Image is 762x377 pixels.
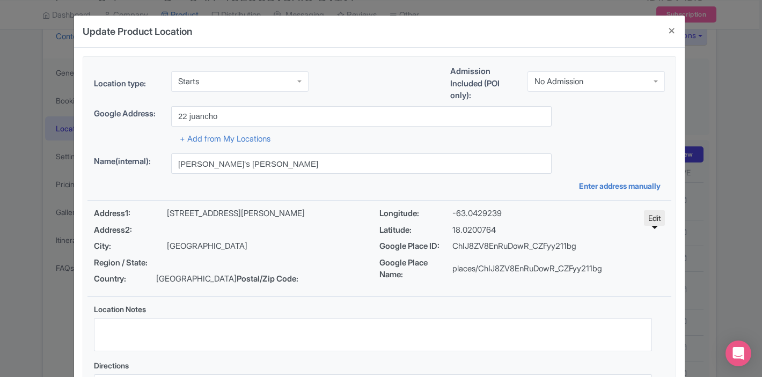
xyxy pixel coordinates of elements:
label: Admission Included (POI only): [450,65,519,102]
span: Google Place ID: [379,240,452,253]
div: Open Intercom Messenger [726,341,751,366]
p: [GEOGRAPHIC_DATA] [167,240,247,253]
input: Search address [171,106,552,127]
span: Directions [94,361,129,370]
p: 18.0200764 [452,224,496,236]
p: ChIJ8ZV8EnRuDowR_CZFyy211bg [452,240,576,253]
div: Starts [178,77,199,86]
span: Region / State: [94,257,167,269]
span: Address2: [94,224,167,236]
p: [STREET_ADDRESS][PERSON_NAME] [167,208,305,220]
label: Name(internal): [94,156,163,168]
label: Google Address: [94,108,163,120]
span: Longitude: [379,208,452,220]
h4: Update Product Location [83,24,192,39]
span: Google Place Name: [379,257,452,281]
div: Edit [644,210,665,226]
span: Country: [94,273,156,285]
span: Latitude: [379,224,452,236]
span: Postal/Zip Code: [237,273,310,285]
div: No Admission [534,77,583,86]
span: City: [94,240,167,253]
a: Enter address manually [579,180,665,191]
p: [GEOGRAPHIC_DATA] [156,273,237,285]
label: Location type: [94,78,163,90]
span: Location Notes [94,305,146,314]
span: Address1: [94,208,167,220]
p: -63.0429239 [452,208,502,220]
button: Close [659,16,685,46]
p: places/ChIJ8ZV8EnRuDowR_CZFyy211bg [452,263,602,275]
a: + Add from My Locations [180,134,270,144]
